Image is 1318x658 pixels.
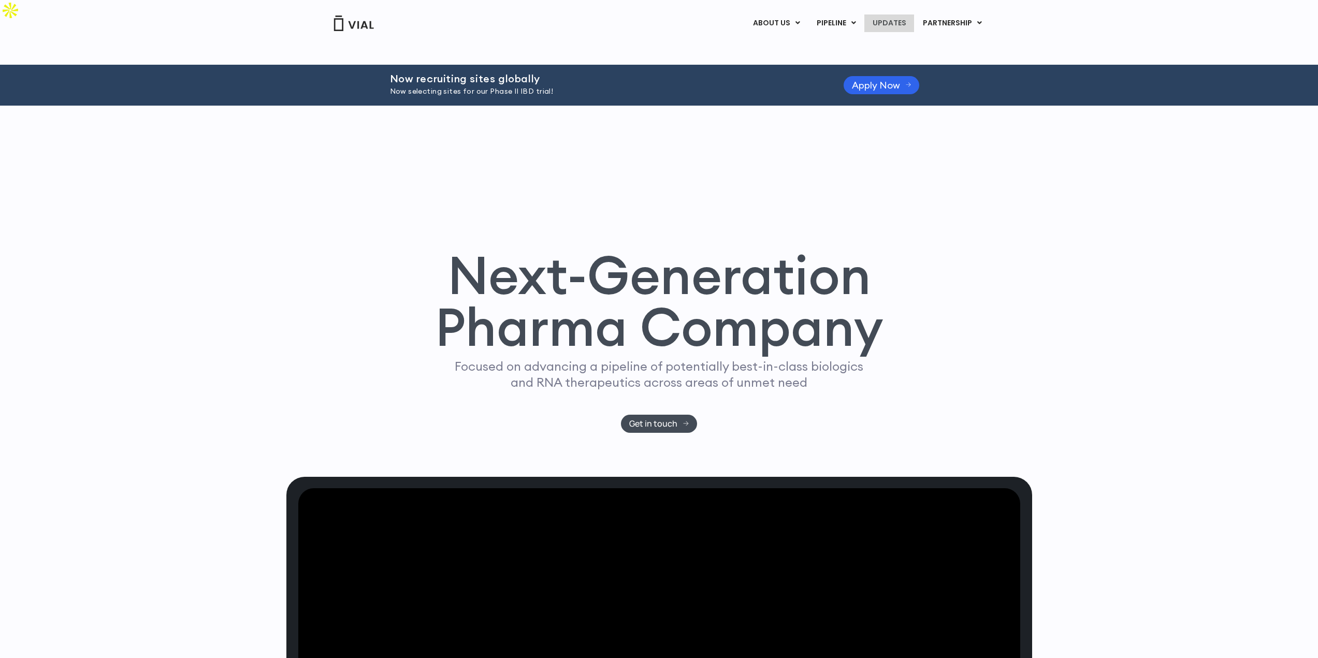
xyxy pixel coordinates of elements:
p: Focused on advancing a pipeline of potentially best-in-class biologics and RNA therapeutics acros... [451,358,868,390]
a: PARTNERSHIPMenu Toggle [915,14,990,32]
p: Now selecting sites for our Phase II IBD trial! [390,86,818,97]
span: Apply Now [852,81,900,89]
a: Apply Now [844,76,920,94]
h1: Next-Generation Pharma Company [435,249,884,354]
span: Get in touch [629,420,677,428]
img: Vial Logo [333,16,374,31]
a: PIPELINEMenu Toggle [808,14,864,32]
a: Get in touch [621,415,697,433]
h2: Now recruiting sites globally [390,73,818,84]
a: ABOUT USMenu Toggle [745,14,808,32]
a: UPDATES [864,14,914,32]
